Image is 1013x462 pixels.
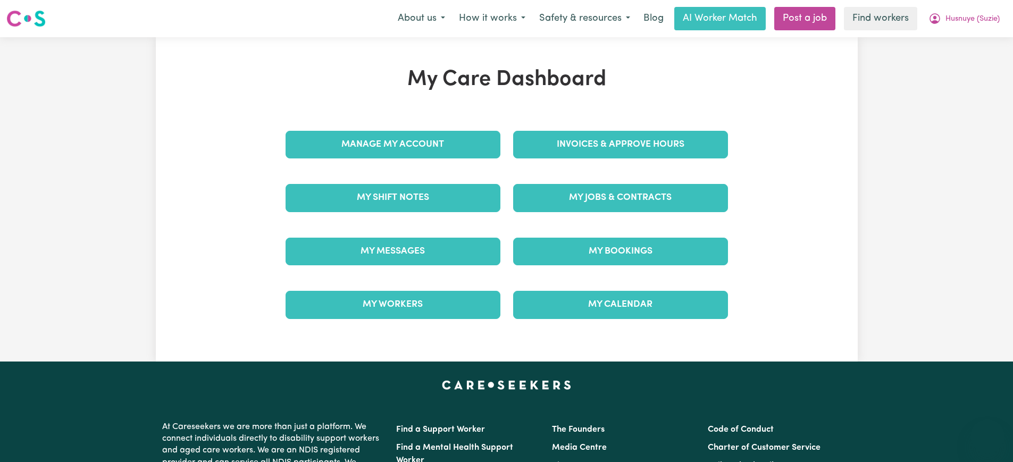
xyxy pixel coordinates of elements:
[513,131,728,158] a: Invoices & Approve Hours
[945,13,1000,25] span: Husnuye (Suzie)
[6,6,46,31] a: Careseekers logo
[513,238,728,265] a: My Bookings
[552,425,605,434] a: The Founders
[286,238,500,265] a: My Messages
[513,184,728,212] a: My Jobs & Contracts
[391,7,452,30] button: About us
[674,7,766,30] a: AI Worker Match
[6,9,46,28] img: Careseekers logo
[286,291,500,318] a: My Workers
[396,425,485,434] a: Find a Support Worker
[286,131,500,158] a: Manage My Account
[970,419,1004,453] iframe: Button to launch messaging window
[844,7,917,30] a: Find workers
[708,425,774,434] a: Code of Conduct
[442,381,571,389] a: Careseekers home page
[513,291,728,318] a: My Calendar
[922,7,1007,30] button: My Account
[637,7,670,30] a: Blog
[774,7,835,30] a: Post a job
[552,443,607,452] a: Media Centre
[708,443,821,452] a: Charter of Customer Service
[286,184,500,212] a: My Shift Notes
[452,7,532,30] button: How it works
[279,67,734,93] h1: My Care Dashboard
[532,7,637,30] button: Safety & resources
